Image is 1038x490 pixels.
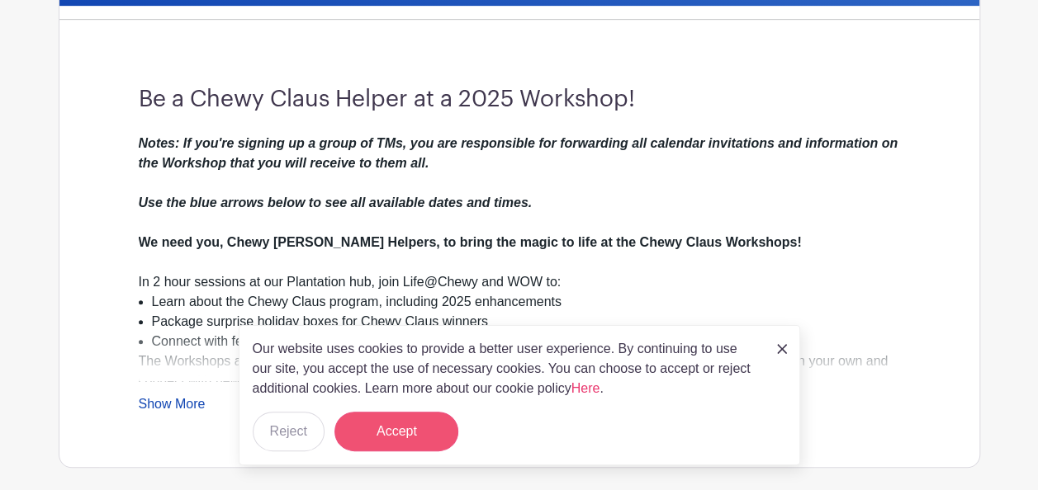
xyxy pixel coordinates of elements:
[152,332,900,351] li: Connect with fellow [PERSON_NAME]’ Helpers from across the business
[152,312,900,332] li: Package surprise holiday boxes for Chewy Claus winners
[152,292,900,312] li: Learn about the Chewy Claus program, including 2025 enhancements
[139,397,206,417] a: Show More
[777,344,787,354] img: close_button-5f87c8562297e5c2d7936805f587ecaba9071eb48480494691a3f1689db116b3.svg
[253,412,325,451] button: Reject
[139,235,802,249] strong: We need you, Chewy [PERSON_NAME] Helpers, to bring the magic to life at the Chewy Claus Workshops!
[139,272,900,292] div: In 2 hour sessions at our Plantation hub, join Life@Chewy and WOW to:
[334,412,458,451] button: Accept
[139,136,898,210] em: Notes: If you're signing up a group of TMs, you are responsible for forwarding all calendar invit...
[139,351,900,490] div: The Workshops are a fun way to celebrate our customers and meet other Chewtopians! Bring your tea...
[139,86,900,114] h3: Be a Chewy Claus Helper at a 2025 Workshop!
[571,381,600,395] a: Here
[253,339,760,398] p: Our website uses cookies to provide a better user experience. By continuing to use our site, you ...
